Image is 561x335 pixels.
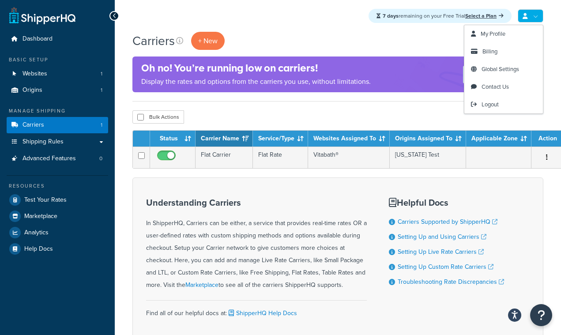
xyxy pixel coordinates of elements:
span: 1 [101,121,102,129]
div: Resources [7,182,108,190]
div: remaining on your Free Trial [369,9,512,23]
th: Status: activate to sort column ascending [150,131,196,147]
a: Origins 1 [7,82,108,98]
a: Setting Up Custom Rate Carriers [398,262,493,271]
span: Origins [23,87,42,94]
span: 0 [99,155,102,162]
a: ShipperHQ Home [9,7,75,24]
a: Setting Up Live Rate Carriers [398,247,484,256]
td: [US_STATE] Test [390,147,466,168]
a: Setting Up and Using Carriers [398,232,486,241]
td: Vitabath® [308,147,390,168]
a: Marketplace [7,208,108,224]
h3: Understanding Carriers [146,198,367,207]
a: Billing [464,43,543,60]
span: Help Docs [24,245,53,253]
li: Advanced Features [7,151,108,167]
a: Logout [464,96,543,113]
span: 1 [101,87,102,94]
button: + New [191,32,225,50]
a: Global Settings [464,60,543,78]
a: Contact Us [464,78,543,96]
a: Advanced Features 0 [7,151,108,167]
span: Billing [482,47,497,56]
div: Manage Shipping [7,107,108,115]
a: Marketplace [185,280,218,290]
h1: Carriers [132,32,175,49]
div: Find all of our helpful docs at: [146,300,367,320]
th: Websites Assigned To: activate to sort column ascending [308,131,390,147]
li: Websites [7,66,108,82]
strong: 7 days [383,12,399,20]
span: 1 [101,70,102,78]
a: Select a Plan [465,12,504,20]
span: Carriers [23,121,44,129]
a: Websites 1 [7,66,108,82]
span: Global Settings [482,65,519,73]
a: Analytics [7,225,108,241]
a: Shipping Rules [7,134,108,150]
th: Carrier Name: activate to sort column ascending [196,131,253,147]
span: Logout [482,100,499,109]
span: Websites [23,70,47,78]
a: Upgrade your plan [463,66,533,83]
a: Carriers 1 [7,117,108,133]
h4: Oh no! You’re running low on carriers! [141,61,371,75]
th: Service/Type: activate to sort column ascending [253,131,308,147]
a: ShipperHQ Help Docs [227,309,297,318]
a: My Profile [464,25,543,43]
button: Open Resource Center [530,304,552,326]
td: Flat Carrier [196,147,253,168]
a: Troubleshooting Rate Discrepancies [398,277,504,286]
span: Marketplace [24,213,57,220]
p: Display the rates and options from the carriers you use, without limitations. [141,75,371,88]
span: Dashboard [23,35,53,43]
span: Contact Us [482,83,509,91]
a: Test Your Rates [7,192,108,208]
li: Origins [7,82,108,98]
button: Bulk Actions [132,110,184,124]
th: Applicable Zone: activate to sort column ascending [466,131,531,147]
span: Analytics [24,229,49,237]
h3: Helpful Docs [389,198,504,207]
span: My Profile [481,30,505,38]
a: Dashboard [7,31,108,47]
span: Advanced Features [23,155,76,162]
span: Test Your Rates [24,196,67,204]
div: In ShipperHQ, Carriers can be either, a service that provides real-time rates OR a user-defined r... [146,198,367,291]
a: Carriers Supported by ShipperHQ [398,217,497,226]
div: Basic Setup [7,56,108,64]
td: Flat Rate [253,147,308,168]
span: Shipping Rules [23,138,64,146]
th: Origins Assigned To: activate to sort column ascending [390,131,466,147]
li: Carriers [7,117,108,133]
a: Help Docs [7,241,108,257]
